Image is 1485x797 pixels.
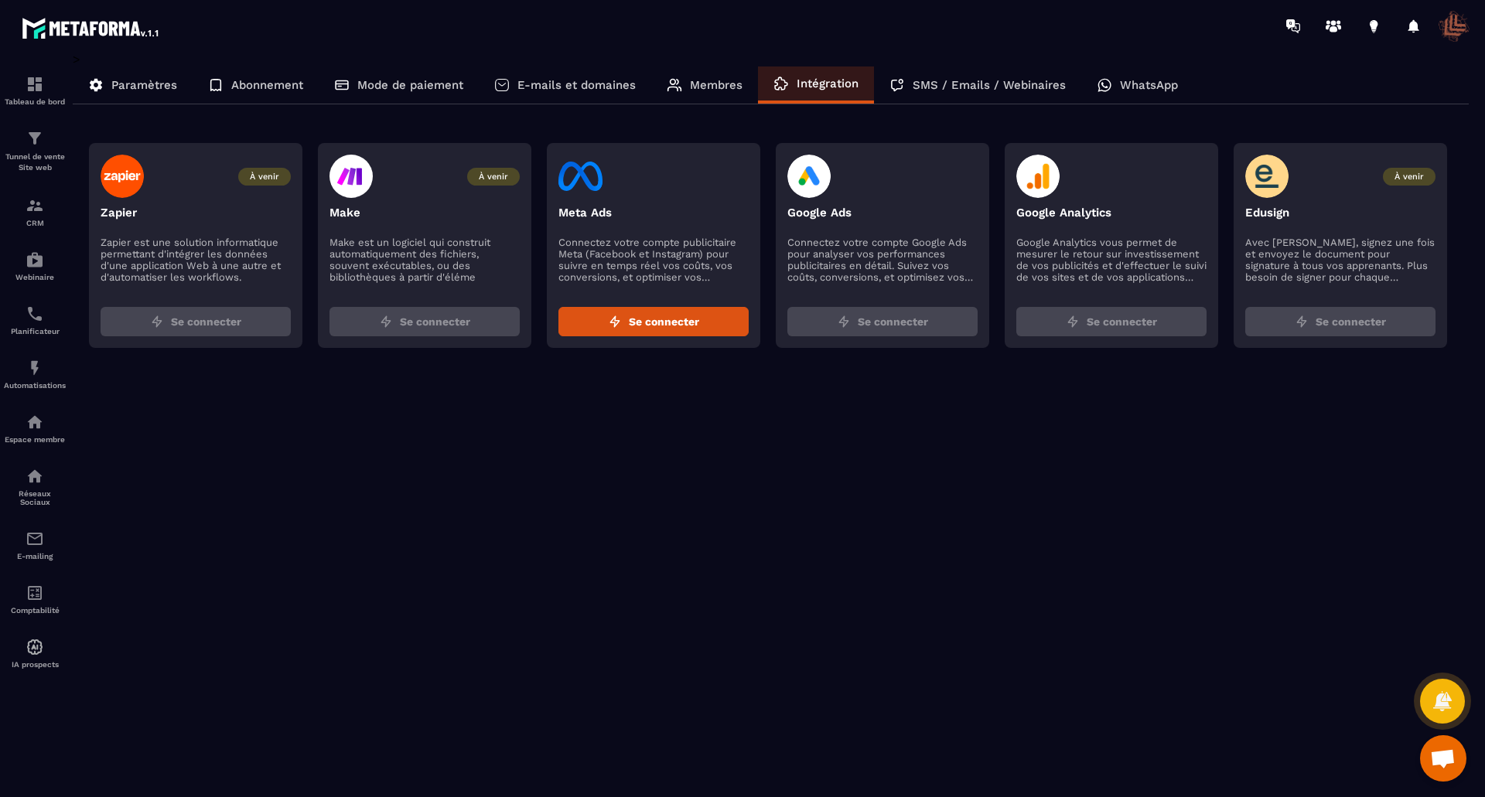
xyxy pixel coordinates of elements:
p: Automatisations [4,381,66,390]
img: zap.8ac5aa27.svg [609,315,621,328]
p: Comptabilité [4,606,66,615]
a: emailemailE-mailing [4,518,66,572]
img: zapier-logo.003d59f5.svg [101,155,145,198]
p: Planificateur [4,327,66,335]
img: logo [22,14,161,42]
p: Zapier est une solution informatique permettant d'intégrer les données d'une application Web à un... [101,237,291,283]
p: CRM [4,219,66,227]
span: Se connecter [1087,314,1157,329]
a: automationsautomationsWebinaire [4,239,66,293]
p: Meta Ads [558,206,749,220]
p: E-mailing [4,552,66,560]
p: Connectez votre compte publicitaire Meta (Facebook et Instagram) pour suivre en temps réel vos co... [558,237,749,283]
button: Se connecter [787,307,978,336]
p: Mode de paiement [357,78,463,92]
span: À venir [1383,168,1435,186]
img: google-analytics-logo.594682c4.svg [1016,155,1060,198]
span: Se connecter [400,314,470,329]
img: google-ads-logo.4cdbfafa.svg [787,155,831,198]
a: formationformationCRM [4,185,66,239]
p: SMS / Emails / Webinaires [913,78,1066,92]
a: accountantaccountantComptabilité [4,572,66,626]
p: Connectez votre compte Google Ads pour analyser vos performances publicitaires en détail. Suivez ... [787,237,978,283]
img: automations [26,250,44,269]
p: Espace membre [4,435,66,444]
img: facebook-logo.eb727249.svg [558,155,603,198]
p: Membres [690,78,742,92]
p: Tableau de bord [4,97,66,106]
p: Edusign [1245,206,1435,220]
p: WhatsApp [1120,78,1178,92]
img: zap.8ac5aa27.svg [380,315,392,328]
button: Se connecter [558,307,749,336]
span: Se connecter [171,314,241,329]
p: Google Ads [787,206,978,220]
p: IA prospects [4,660,66,669]
p: Paramètres [111,78,177,92]
img: accountant [26,584,44,602]
div: > [73,52,1470,371]
p: Google Analytics vous permet de mesurer le retour sur investissement de vos publicités et d'effec... [1016,237,1207,283]
span: À venir [467,168,520,186]
a: formationformationTableau de bord [4,63,66,118]
button: Se connecter [101,307,291,336]
span: Se connecter [1316,314,1386,329]
img: zap.8ac5aa27.svg [838,315,850,328]
p: Intégration [797,77,859,90]
img: zap.8ac5aa27.svg [1067,315,1079,328]
img: automations [26,413,44,431]
button: Se connecter [1245,307,1435,336]
p: Tunnel de vente Site web [4,152,66,173]
img: formation [26,196,44,215]
p: Zapier [101,206,291,220]
p: Abonnement [231,78,303,92]
span: À venir [238,168,291,186]
img: zap.8ac5aa27.svg [1296,315,1308,328]
button: Se connecter [1016,307,1207,336]
div: Ouvrir le chat [1420,735,1466,782]
img: email [26,530,44,548]
p: Webinaire [4,273,66,281]
a: social-networksocial-networkRéseaux Sociaux [4,455,66,518]
img: automations [26,359,44,377]
img: zap.8ac5aa27.svg [151,315,163,328]
a: automationsautomationsAutomatisations [4,347,66,401]
img: scheduler [26,305,44,323]
span: Se connecter [629,314,699,329]
img: formation [26,75,44,94]
button: Se connecter [329,307,520,336]
img: automations [26,638,44,656]
p: Réseaux Sociaux [4,489,66,506]
a: formationformationTunnel de vente Site web [4,118,66,185]
img: edusign-logo.5fe905fa.svg [1245,155,1289,198]
a: automationsautomationsEspace membre [4,401,66,455]
img: make-logo.47d65c36.svg [329,155,373,198]
img: formation [26,129,44,148]
a: schedulerschedulerPlanificateur [4,293,66,347]
p: Make est un logiciel qui construit automatiquement des fichiers, souvent exécutables, ou des bibl... [329,237,520,283]
img: social-network [26,467,44,485]
p: Avec [PERSON_NAME], signez une fois et envoyez le document pour signature à tous vos apprenants. ... [1245,237,1435,283]
span: Se connecter [858,314,928,329]
p: Make [329,206,520,220]
p: E-mails et domaines [517,78,636,92]
p: Google Analytics [1016,206,1207,220]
